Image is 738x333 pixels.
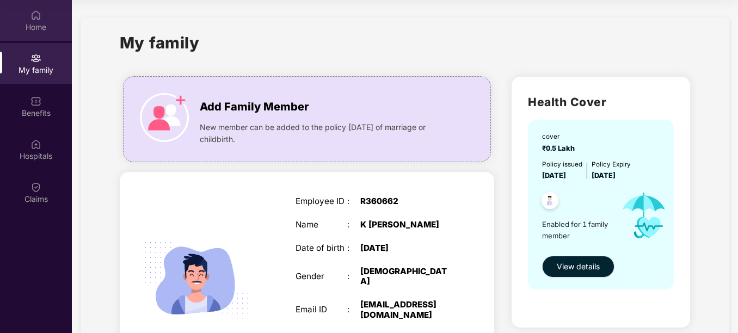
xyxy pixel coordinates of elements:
[296,196,347,206] div: Employee ID
[542,256,614,277] button: View details
[347,243,360,253] div: :
[528,93,674,111] h2: Health Cover
[347,272,360,281] div: :
[592,171,616,180] span: [DATE]
[30,10,41,21] img: svg+xml;base64,PHN2ZyBpZD0iSG9tZSIgeG1sbnM9Imh0dHA6Ly93d3cudzMub3JnLzIwMDAvc3ZnIiB3aWR0aD0iMjAiIG...
[542,144,578,152] span: ₹0.5 Lakh
[542,171,566,180] span: [DATE]
[360,196,451,206] div: R360662
[30,139,41,150] img: svg+xml;base64,PHN2ZyBpZD0iSG9zcGl0YWxzIiB4bWxucz0iaHR0cDovL3d3dy53My5vcmcvMjAwMC9zdmciIHdpZHRoPS...
[30,53,41,64] img: svg+xml;base64,PHN2ZyB3aWR0aD0iMjAiIGhlaWdodD0iMjAiIHZpZXdCb3g9IjAgMCAyMCAyMCIgZmlsbD0ibm9uZSIgeG...
[296,305,347,314] div: Email ID
[296,220,347,230] div: Name
[542,219,612,241] span: Enabled for 1 family member
[347,196,360,206] div: :
[592,159,631,169] div: Policy Expiry
[542,132,578,141] div: cover
[30,182,41,193] img: svg+xml;base64,PHN2ZyBpZD0iQ2xhaW0iIHhtbG5zPSJodHRwOi8vd3d3LnczLm9yZy8yMDAwL3N2ZyIgd2lkdGg9IjIwIi...
[347,220,360,230] div: :
[360,243,451,253] div: [DATE]
[200,98,309,115] span: Add Family Member
[557,261,600,273] span: View details
[200,121,451,145] span: New member can be added to the policy [DATE] of marriage or childbirth.
[537,189,563,215] img: svg+xml;base64,PHN2ZyB4bWxucz0iaHR0cDovL3d3dy53My5vcmcvMjAwMC9zdmciIHdpZHRoPSI0OC45NDMiIGhlaWdodD...
[542,159,582,169] div: Policy issued
[347,305,360,314] div: :
[612,181,676,250] img: icon
[296,272,347,281] div: Gender
[360,267,451,286] div: [DEMOGRAPHIC_DATA]
[360,300,451,319] div: [EMAIL_ADDRESS][DOMAIN_NAME]
[296,243,347,253] div: Date of birth
[360,220,451,230] div: K [PERSON_NAME]
[30,96,41,107] img: svg+xml;base64,PHN2ZyBpZD0iQmVuZWZpdHMiIHhtbG5zPSJodHRwOi8vd3d3LnczLm9yZy8yMDAwL3N2ZyIgd2lkdGg9Ij...
[140,93,189,142] img: icon
[120,30,200,55] h1: My family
